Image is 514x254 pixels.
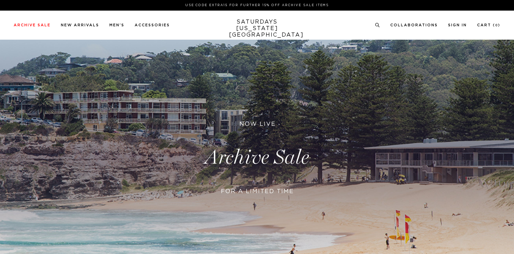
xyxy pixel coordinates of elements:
a: Accessories [135,23,170,27]
a: Sign In [448,23,467,27]
a: Archive Sale [14,23,51,27]
p: Use Code EXTRA15 for Further 15% Off Archive Sale Items [16,3,498,8]
a: New Arrivals [61,23,99,27]
a: Men's [109,23,124,27]
a: Cart (0) [477,23,500,27]
small: 0 [495,24,498,27]
a: Collaborations [390,23,438,27]
a: SATURDAYS[US_STATE][GEOGRAPHIC_DATA] [229,19,285,38]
